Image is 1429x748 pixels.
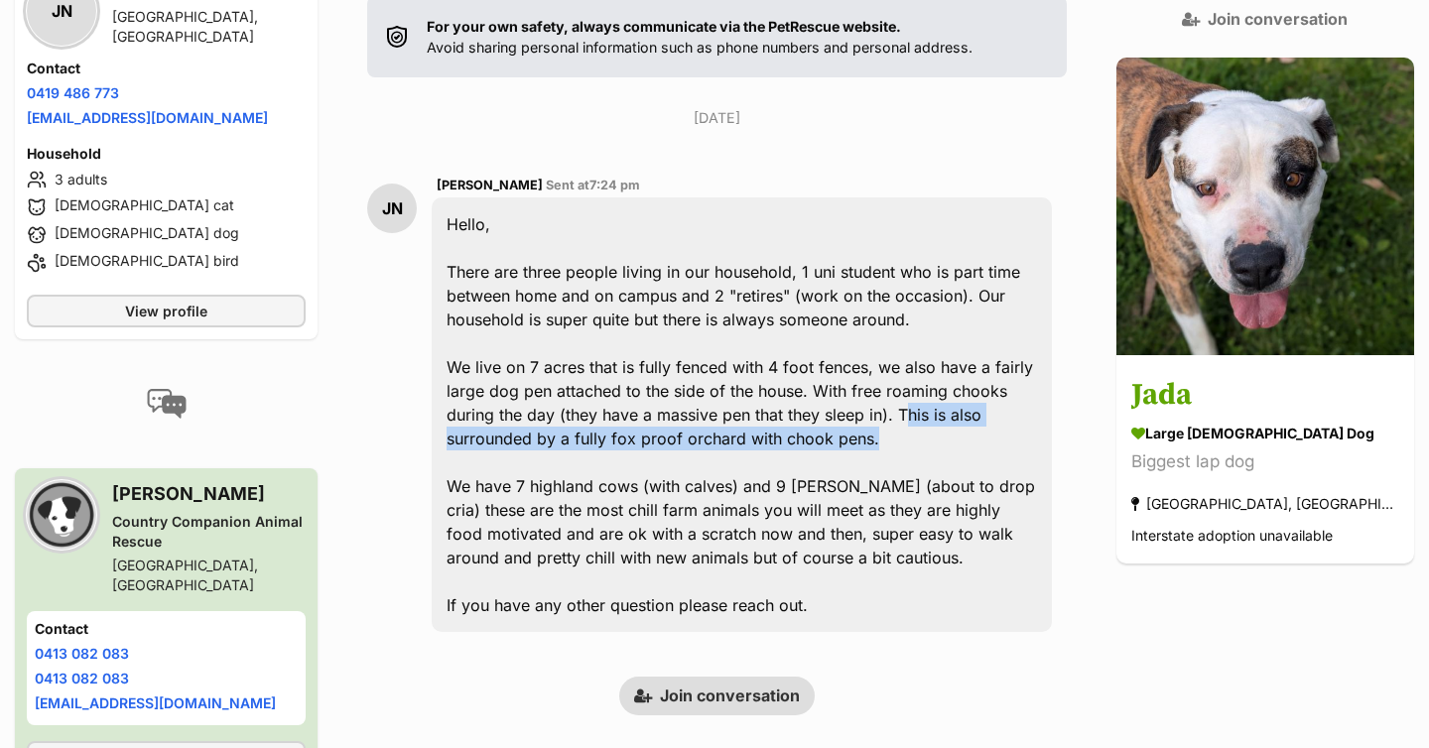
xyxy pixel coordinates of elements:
[27,295,306,327] a: View profile
[35,645,129,662] a: 0413 082 083
[619,677,815,714] a: Join conversation
[112,480,306,508] h3: [PERSON_NAME]
[367,107,1067,128] p: [DATE]
[432,197,1052,632] div: Hello, There are three people living in our household, 1 uni student who is part time between hom...
[437,178,543,192] span: [PERSON_NAME]
[112,512,306,552] div: Country Companion Animal Rescue
[367,184,417,233] div: JN
[1131,528,1333,545] span: Interstate adoption unavailable
[1131,449,1399,476] div: Biggest lap dog
[27,480,96,550] img: Country Companion Animal Rescue profile pic
[27,144,306,164] h4: Household
[1116,58,1414,355] img: Jada
[112,556,306,595] div: [GEOGRAPHIC_DATA], [GEOGRAPHIC_DATA]
[1131,491,1399,518] div: [GEOGRAPHIC_DATA], [GEOGRAPHIC_DATA]
[35,670,129,686] a: 0413 082 083
[27,59,306,78] h4: Contact
[546,178,640,192] span: Sent at
[1131,424,1399,444] div: large [DEMOGRAPHIC_DATA] Dog
[112,7,306,47] div: [GEOGRAPHIC_DATA], [GEOGRAPHIC_DATA]
[27,195,306,219] li: [DEMOGRAPHIC_DATA] cat
[1182,10,1348,28] a: Join conversation
[35,694,276,711] a: [EMAIL_ADDRESS][DOMAIN_NAME]
[1116,359,1414,564] a: Jada large [DEMOGRAPHIC_DATA] Dog Biggest lap dog [GEOGRAPHIC_DATA], [GEOGRAPHIC_DATA] Interstate...
[27,84,119,101] a: 0419 486 773
[27,223,306,247] li: [DEMOGRAPHIC_DATA] dog
[147,389,187,419] img: conversation-icon-4a6f8262b818ee0b60e3300018af0b2d0b884aa5de6e9bcb8d3d4eeb1a70a7c4.svg
[27,251,306,275] li: [DEMOGRAPHIC_DATA] bird
[427,16,973,59] p: Avoid sharing personal information such as phone numbers and personal address.
[27,168,306,191] li: 3 adults
[125,301,207,321] span: View profile
[427,18,901,35] strong: For your own safety, always communicate via the PetRescue website.
[35,619,298,639] h4: Contact
[27,109,268,126] a: [EMAIL_ADDRESS][DOMAIN_NAME]
[1131,374,1399,419] h3: Jada
[589,178,640,192] span: 7:24 pm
